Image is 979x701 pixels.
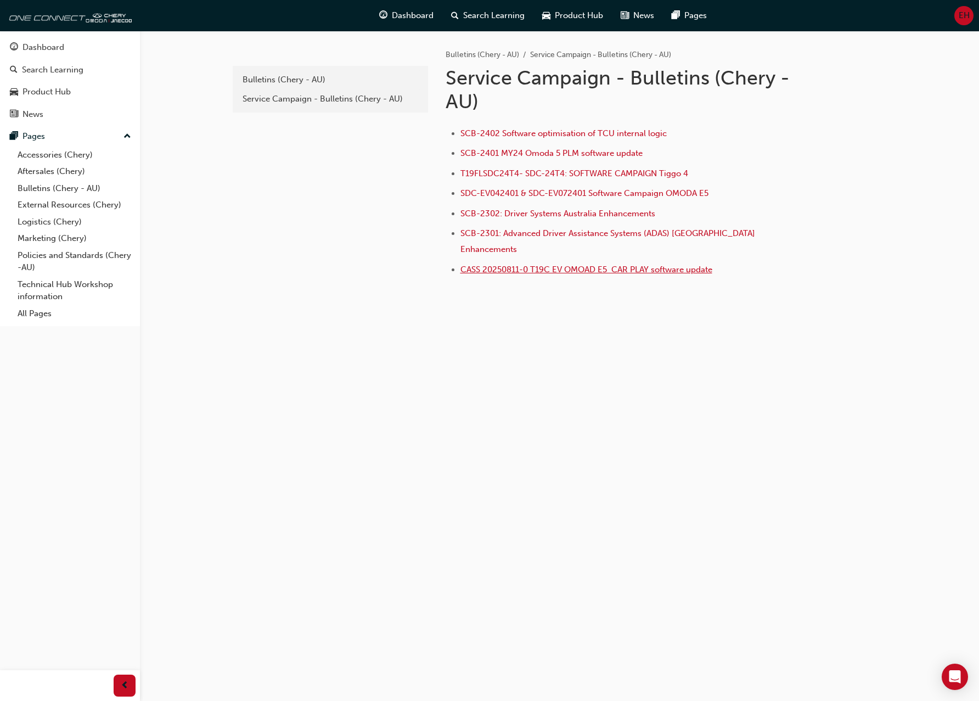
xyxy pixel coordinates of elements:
div: Bulletins (Chery - AU) [243,74,418,86]
div: Service Campaign - Bulletins (Chery - AU) [243,93,418,105]
a: Technical Hub Workshop information [13,276,136,305]
span: car-icon [542,9,550,23]
span: car-icon [10,87,18,97]
div: Search Learning [22,64,83,76]
a: car-iconProduct Hub [533,4,612,27]
img: oneconnect [5,4,132,26]
span: Pages [684,9,707,22]
span: guage-icon [379,9,387,23]
span: up-icon [123,130,131,144]
span: search-icon [451,9,459,23]
div: News [22,108,43,121]
span: news-icon [621,9,629,23]
a: Product Hub [4,82,136,102]
span: News [633,9,654,22]
a: Bulletins (Chery - AU) [446,50,519,59]
a: CASS 20250811-0 T19C EV OMOAD E5 CAR PLAY software update [460,265,712,274]
span: pages-icon [672,9,680,23]
span: guage-icon [10,43,18,53]
span: pages-icon [10,132,18,142]
a: Dashboard [4,37,136,58]
span: Dashboard [392,9,434,22]
a: Policies and Standards (Chery -AU) [13,247,136,276]
span: Search Learning [463,9,525,22]
span: search-icon [10,65,18,75]
a: News [4,104,136,125]
a: guage-iconDashboard [370,4,442,27]
a: pages-iconPages [663,4,716,27]
div: Open Intercom Messenger [942,664,968,690]
button: EH [954,6,974,25]
button: Pages [4,126,136,147]
a: Logistics (Chery) [13,214,136,231]
a: Accessories (Chery) [13,147,136,164]
a: All Pages [13,305,136,322]
span: Product Hub [555,9,603,22]
a: SCB-2302: Driver Systems Australia Enhancements [460,209,655,218]
a: news-iconNews [612,4,663,27]
h1: Service Campaign - Bulletins (Chery - AU) [446,66,806,114]
button: DashboardSearch LearningProduct HubNews [4,35,136,126]
div: Pages [22,130,45,143]
span: prev-icon [121,679,129,693]
a: SCB-2401 MY24 Omoda 5 PLM software update [460,148,643,158]
a: T19FLSDC24T4- SDC-24T4: SOFTWARE CAMPAIGN Tiggo 4 [460,169,688,178]
a: SCB-2402 Software optimisation of TCU internal logic [460,128,667,138]
a: External Resources (Chery) [13,197,136,214]
a: Search Learning [4,60,136,80]
li: Service Campaign - Bulletins (Chery - AU) [530,49,671,61]
a: SDC-EV042401 & SDC-EV072401 Software Campaign OMODA E5 [460,188,708,198]
span: EH [959,9,970,22]
a: Aftersales (Chery) [13,163,136,180]
a: Service Campaign - Bulletins (Chery - AU) [237,89,424,109]
a: Bulletins (Chery - AU) [13,180,136,197]
div: Product Hub [22,86,71,98]
a: SCB-2301: Advanced Driver Assistance Systems (ADAS) [GEOGRAPHIC_DATA] Enhancements [460,228,757,254]
a: Marketing (Chery) [13,230,136,247]
span: news-icon [10,110,18,120]
a: Bulletins (Chery - AU) [237,70,424,89]
div: Dashboard [22,41,64,54]
a: search-iconSearch Learning [442,4,533,27]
